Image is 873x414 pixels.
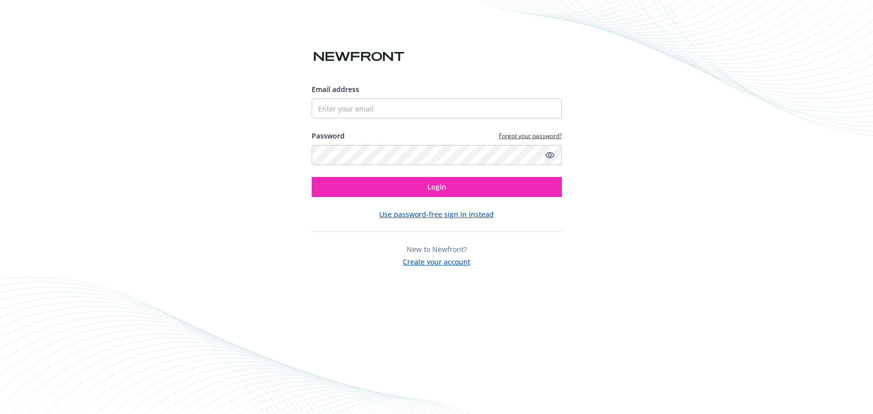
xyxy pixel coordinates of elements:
[379,209,494,219] button: Use password-free sign in instead
[499,131,562,140] a: Forgot your password?
[403,254,470,267] button: Create your account
[312,98,562,118] input: Enter your email
[544,149,556,161] a: Show password
[312,84,359,94] span: Email address
[312,130,345,141] label: Password
[312,177,562,197] button: Login
[427,182,446,191] span: Login
[407,244,467,254] span: New to Newfront?
[312,48,406,65] img: Newfront logo
[312,145,562,165] input: Enter your password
